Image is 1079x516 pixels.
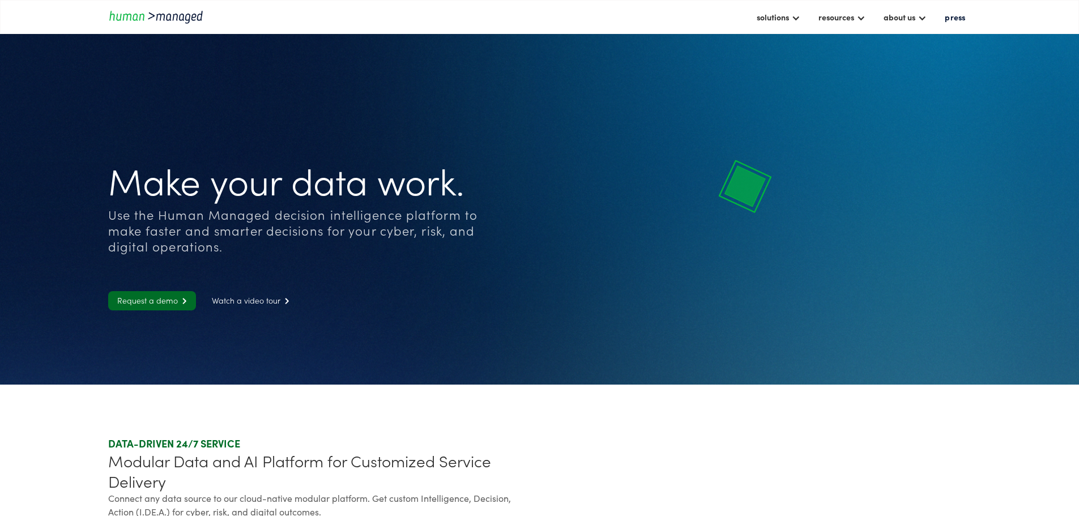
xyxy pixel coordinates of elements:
a: Watch a video tour [203,291,298,310]
div: DATA-DRIVEN 24/7 SERVICE [108,437,535,450]
a: home [108,9,210,24]
div: resources [813,7,871,27]
div: about us [878,7,932,27]
h1: Make your data work. [108,158,481,201]
span:  [178,297,187,305]
div: solutions [751,7,806,27]
div: Modular Data and AI Platform for Customized Service Delivery [108,450,535,491]
div: solutions [757,10,789,24]
div: resources [818,10,854,24]
a: Request a demo [108,291,196,310]
a: press [939,7,971,27]
div: Use the Human Managed decision intelligence platform to make faster and smarter decisions for you... [108,207,481,254]
div: about us [884,10,915,24]
span:  [280,297,289,305]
